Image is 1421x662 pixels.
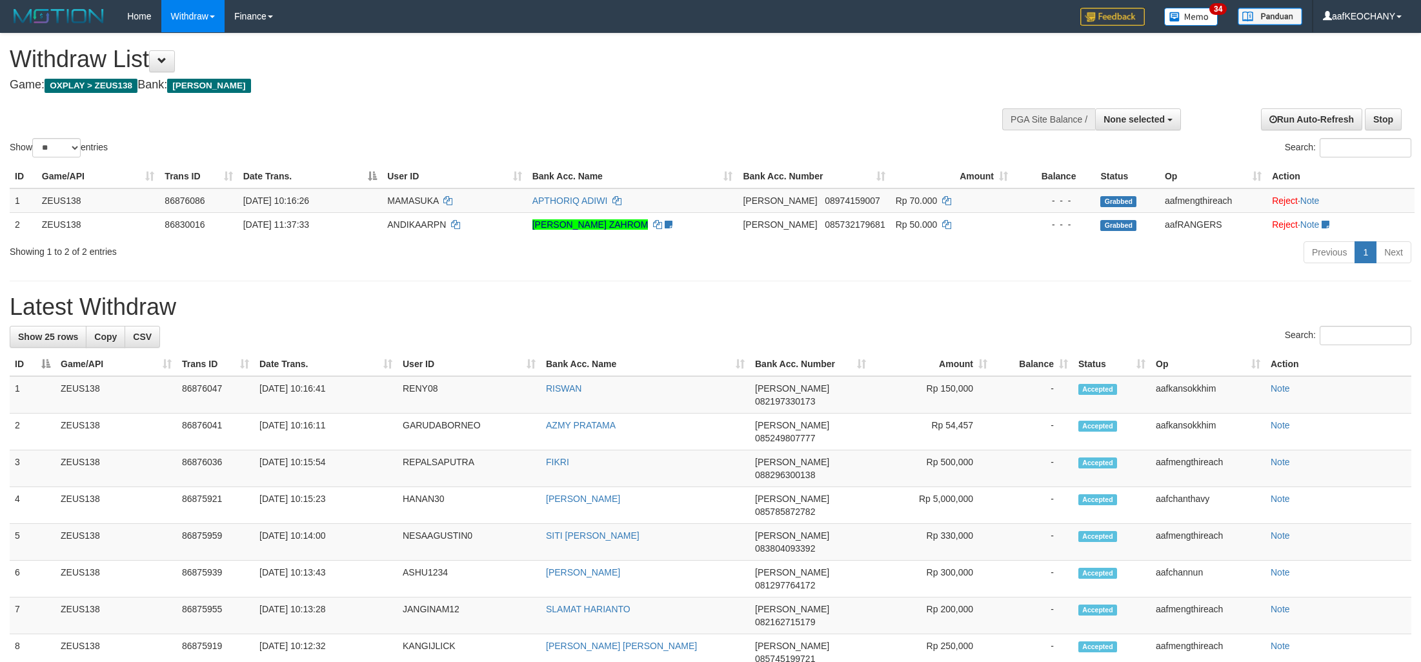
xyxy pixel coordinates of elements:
[55,597,177,634] td: ZEUS138
[55,561,177,597] td: ZEUS138
[1261,108,1362,130] a: Run Auto-Refresh
[1271,383,1290,394] a: Note
[1271,420,1290,430] a: Note
[167,79,250,93] span: [PERSON_NAME]
[177,352,254,376] th: Trans ID: activate to sort column ascending
[177,561,254,597] td: 86875939
[993,561,1073,597] td: -
[177,487,254,524] td: 86875921
[1267,165,1415,188] th: Action
[10,240,583,258] div: Showing 1 to 2 of 2 entries
[1271,530,1290,541] a: Note
[55,352,177,376] th: Game/API: activate to sort column ascending
[1285,138,1411,157] label: Search:
[871,561,993,597] td: Rp 300,000
[546,494,620,504] a: [PERSON_NAME]
[825,219,885,230] span: Copy 085732179681 to clipboard
[177,450,254,487] td: 86876036
[125,326,160,348] a: CSV
[1078,421,1117,432] span: Accepted
[254,352,398,376] th: Date Trans.: activate to sort column ascending
[1078,494,1117,505] span: Accepted
[1104,114,1165,125] span: None selected
[55,487,177,524] td: ZEUS138
[55,524,177,561] td: ZEUS138
[1300,196,1320,206] a: Note
[387,196,438,206] span: MAMASUKA
[1300,219,1320,230] a: Note
[398,450,541,487] td: REPALSAPUTRA
[1160,188,1267,213] td: aafmengthireach
[871,524,993,561] td: Rp 330,000
[1151,414,1265,450] td: aafkansokkhim
[1078,568,1117,579] span: Accepted
[755,396,815,406] span: Copy 082197330173 to clipboard
[86,326,125,348] a: Copy
[993,450,1073,487] td: -
[254,561,398,597] td: [DATE] 10:13:43
[532,196,608,206] a: APTHORIQ ADIWI
[1267,188,1415,213] td: ·
[177,414,254,450] td: 86876041
[37,165,160,188] th: Game/API: activate to sort column ascending
[10,79,934,92] h4: Game: Bank:
[382,165,527,188] th: User ID: activate to sort column ascending
[177,597,254,634] td: 86875955
[398,561,541,597] td: ASHU1234
[1151,450,1265,487] td: aafmengthireach
[993,524,1073,561] td: -
[871,376,993,414] td: Rp 150,000
[1272,196,1298,206] a: Reject
[32,138,81,157] select: Showentries
[825,196,880,206] span: Copy 08974159007 to clipboard
[1355,241,1376,263] a: 1
[755,457,829,467] span: [PERSON_NAME]
[871,487,993,524] td: Rp 5,000,000
[1100,220,1136,231] span: Grabbed
[546,604,630,614] a: SLAMAT HARIANTO
[55,414,177,450] td: ZEUS138
[37,188,160,213] td: ZEUS138
[10,376,55,414] td: 1
[10,294,1411,320] h1: Latest Withdraw
[1080,8,1145,26] img: Feedback.jpg
[10,46,934,72] h1: Withdraw List
[1272,219,1298,230] a: Reject
[546,383,581,394] a: RISWAN
[755,507,815,517] span: Copy 085785872782 to clipboard
[1164,8,1218,26] img: Button%20Memo.svg
[891,165,1013,188] th: Amount: activate to sort column ascending
[10,326,86,348] a: Show 25 rows
[1320,326,1411,345] input: Search:
[1100,196,1136,207] span: Grabbed
[243,219,309,230] span: [DATE] 11:37:33
[546,530,640,541] a: SITI [PERSON_NAME]
[55,450,177,487] td: ZEUS138
[10,487,55,524] td: 4
[871,414,993,450] td: Rp 54,457
[10,165,37,188] th: ID
[755,617,815,627] span: Copy 082162715179 to clipboard
[398,487,541,524] td: HANAN30
[10,6,108,26] img: MOTION_logo.png
[1151,376,1265,414] td: aafkansokkhim
[1271,604,1290,614] a: Note
[546,641,697,651] a: [PERSON_NAME] [PERSON_NAME]
[993,414,1073,450] td: -
[133,332,152,342] span: CSV
[10,561,55,597] td: 6
[750,352,871,376] th: Bank Acc. Number: activate to sort column ascending
[254,487,398,524] td: [DATE] 10:15:23
[738,165,890,188] th: Bank Acc. Number: activate to sort column ascending
[1095,165,1160,188] th: Status
[1238,8,1302,25] img: panduan.png
[1151,487,1265,524] td: aafchanthavy
[1078,384,1117,395] span: Accepted
[177,524,254,561] td: 86875959
[1073,352,1151,376] th: Status: activate to sort column ascending
[1271,567,1290,577] a: Note
[755,470,815,480] span: Copy 088296300138 to clipboard
[165,219,205,230] span: 86830016
[871,352,993,376] th: Amount: activate to sort column ascending
[10,188,37,213] td: 1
